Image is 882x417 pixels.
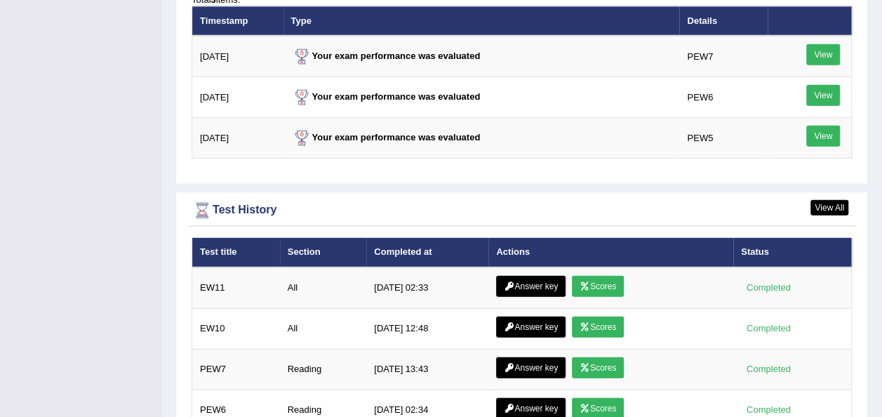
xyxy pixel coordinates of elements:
div: Completed [741,362,796,377]
th: Test title [192,238,280,267]
a: Scores [572,317,624,338]
a: Scores [572,276,624,297]
td: PEW6 [679,77,767,118]
td: All [280,267,367,309]
a: Scores [572,357,624,378]
strong: Your exam performance was evaluated [291,51,481,61]
td: [DATE] [192,77,283,118]
td: EW11 [192,267,280,309]
th: Type [283,6,680,36]
a: Answer key [496,357,566,378]
td: [DATE] [192,118,283,159]
td: EW10 [192,308,280,349]
div: Completed [741,281,796,296]
div: Test History [192,200,852,221]
td: [DATE] 12:48 [366,308,488,349]
a: Answer key [496,276,566,297]
a: View [806,126,840,147]
th: Status [733,238,852,267]
a: Answer key [496,317,566,338]
td: [DATE] [192,36,283,77]
th: Completed at [366,238,488,267]
td: Reading [280,349,367,390]
td: [DATE] 13:43 [366,349,488,390]
a: View [806,85,840,106]
strong: Your exam performance was evaluated [291,91,481,102]
td: PEW7 [192,349,280,390]
td: [DATE] 02:33 [366,267,488,309]
td: PEW5 [679,118,767,159]
strong: Your exam performance was evaluated [291,132,481,143]
th: Details [679,6,767,36]
td: PEW7 [679,36,767,77]
a: View All [810,200,848,216]
th: Section [280,238,367,267]
a: View [806,44,840,65]
th: Timestamp [192,6,283,36]
td: All [280,308,367,349]
th: Actions [488,238,733,267]
div: Completed [741,322,796,336]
